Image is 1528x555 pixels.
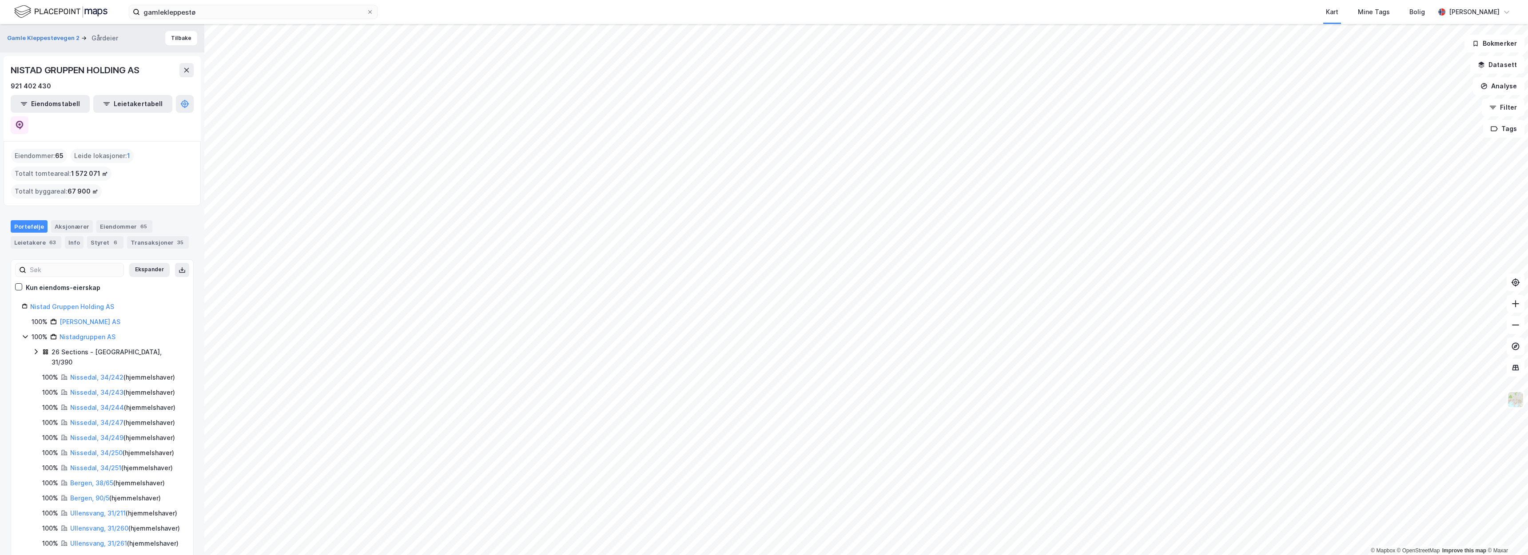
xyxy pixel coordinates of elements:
a: OpenStreetMap [1397,547,1440,554]
span: 1 [127,151,130,161]
div: ( hjemmelshaver ) [70,372,175,383]
a: Nissedal, 34/247 [70,419,123,426]
div: 921 402 430 [11,81,51,91]
button: Bokmerker [1464,35,1524,52]
img: logo.f888ab2527a4732fd821a326f86c7f29.svg [14,4,107,20]
input: Søk på adresse, matrikkel, gårdeiere, leietakere eller personer [140,5,366,19]
div: Kun eiendoms-eierskap [26,282,100,293]
div: ( hjemmelshaver ) [70,463,173,473]
a: Nissedal, 34/244 [70,404,124,411]
div: ( hjemmelshaver ) [70,387,175,398]
div: 100% [42,372,58,383]
a: Improve this map [1442,547,1486,554]
a: Ullensvang, 31/211 [70,509,126,517]
div: Mine Tags [1358,7,1390,17]
div: 100% [42,523,58,534]
div: ( hjemmelshaver ) [70,523,180,534]
button: Ekspander [129,263,170,277]
div: [PERSON_NAME] [1449,7,1500,17]
a: Nissedal, 34/249 [70,434,123,441]
div: Kart [1326,7,1338,17]
div: 100% [42,432,58,443]
div: ( hjemmelshaver ) [70,417,175,428]
div: NISTAD GRUPPEN HOLDING AS [11,63,141,77]
div: Gårdeier [92,33,118,44]
a: Nissedal, 34/250 [70,449,123,456]
div: ( hjemmelshaver ) [70,478,165,488]
div: Styret [87,236,123,249]
div: Totalt tomteareal : [11,166,111,181]
div: 100% [42,538,58,549]
span: 1 572 071 ㎡ [71,168,108,179]
div: 100% [42,448,58,458]
div: Bolig [1409,7,1425,17]
button: Filter [1482,99,1524,116]
div: Aksjonærer [51,220,93,233]
a: Ullensvang, 31/260 [70,524,128,532]
div: 100% [32,317,48,327]
div: ( hjemmelshaver ) [70,493,161,503]
div: 26 Sections - [GEOGRAPHIC_DATA], 31/390 [52,347,183,368]
div: 35 [175,238,185,247]
div: ( hjemmelshaver ) [70,538,179,549]
button: Gamle Kleppestøvegen 2 [7,34,81,43]
div: 100% [42,387,58,398]
a: Nissedal, 34/242 [70,373,123,381]
button: Datasett [1470,56,1524,74]
span: 65 [55,151,64,161]
div: Eiendommer [96,220,152,233]
button: Analyse [1473,77,1524,95]
button: Eiendomstabell [11,95,90,113]
div: 100% [42,402,58,413]
img: Z [1507,391,1524,408]
div: 100% [42,478,58,488]
span: 67 900 ㎡ [68,186,98,197]
a: Nistad Gruppen Holding AS [30,303,114,310]
a: [PERSON_NAME] AS [60,318,120,325]
div: Leietakere [11,236,61,249]
div: ( hjemmelshaver ) [70,432,175,443]
div: ( hjemmelshaver ) [70,402,175,413]
a: Ullensvang, 31/261 [70,539,127,547]
a: Nistadgruppen AS [60,333,115,341]
input: Søk [26,263,123,277]
div: 100% [32,332,48,342]
button: Tilbake [165,31,197,45]
div: 100% [42,463,58,473]
a: Bergen, 90/5 [70,494,109,502]
a: Nissedal, 34/251 [70,464,121,472]
div: Totalt byggareal : [11,184,102,198]
a: Nissedal, 34/243 [70,388,123,396]
a: Bergen, 38/65 [70,479,113,487]
div: 65 [139,222,149,231]
div: 100% [42,417,58,428]
button: Leietakertabell [93,95,172,113]
div: ( hjemmelshaver ) [70,448,174,458]
a: Mapbox [1371,547,1395,554]
div: Transaksjoner [127,236,189,249]
div: Eiendommer : [11,149,67,163]
div: ( hjemmelshaver ) [70,508,177,519]
div: Portefølje [11,220,48,233]
button: Tags [1483,120,1524,138]
div: 100% [42,508,58,519]
div: Kontrollprogram for chat [1484,512,1528,555]
div: 63 [48,238,58,247]
div: Leide lokasjoner : [71,149,134,163]
iframe: Chat Widget [1484,512,1528,555]
div: Info [65,236,84,249]
div: 6 [111,238,120,247]
div: 100% [42,493,58,503]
